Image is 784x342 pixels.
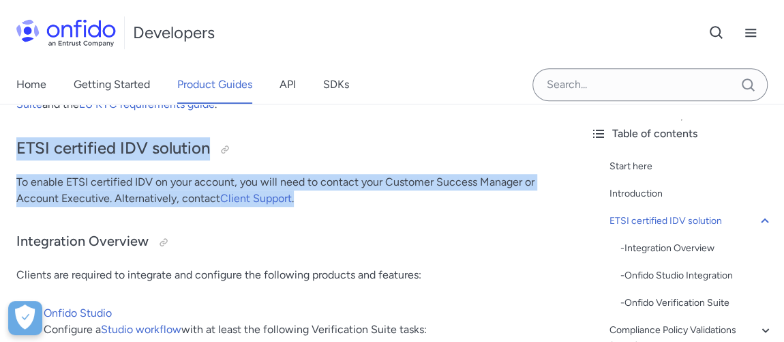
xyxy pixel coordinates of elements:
[16,267,563,283] p: Clients are required to integrate and configure the following products and features:
[16,174,563,207] p: To enable ETSI certified IDV on your account, you will need to contact your Customer Success Mana...
[609,213,773,229] a: ETSI certified IDV solution
[16,231,563,253] h3: Integration Overview
[220,192,292,205] a: Client Support
[734,16,768,50] button: Open navigation menu button
[620,240,773,257] a: -Integration Overview
[609,186,773,202] a: Introduction
[16,137,563,160] h2: ETSI certified IDV solution
[16,19,116,46] img: Onfido Logo
[177,66,252,104] a: Product Guides
[742,25,759,41] svg: Open navigation menu button
[101,323,181,336] a: Studio workflow
[44,307,112,319] a: Onfido Studio
[8,301,42,335] div: Cookie Preferences
[620,268,773,284] a: -Onfido Studio Integration
[532,68,768,101] input: Onfido search input field
[8,301,42,335] button: Open Preferences
[620,268,773,284] div: - Onfido Studio Integration
[620,295,773,311] div: - Onfido Verification Suite
[133,22,215,44] h1: Developers
[16,66,46,104] a: Home
[74,66,150,104] a: Getting Started
[708,25,725,41] svg: Open search button
[590,126,773,142] div: Table of contents
[620,295,773,311] a: -Onfido Verification Suite
[280,66,296,104] a: API
[609,158,773,175] a: Start here
[620,240,773,257] div: - Integration Overview
[323,66,349,104] a: SDKs
[699,16,734,50] button: Open search button
[79,98,215,111] a: EU KYC requirements guide
[16,81,547,111] a: Onfido Compliance Suite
